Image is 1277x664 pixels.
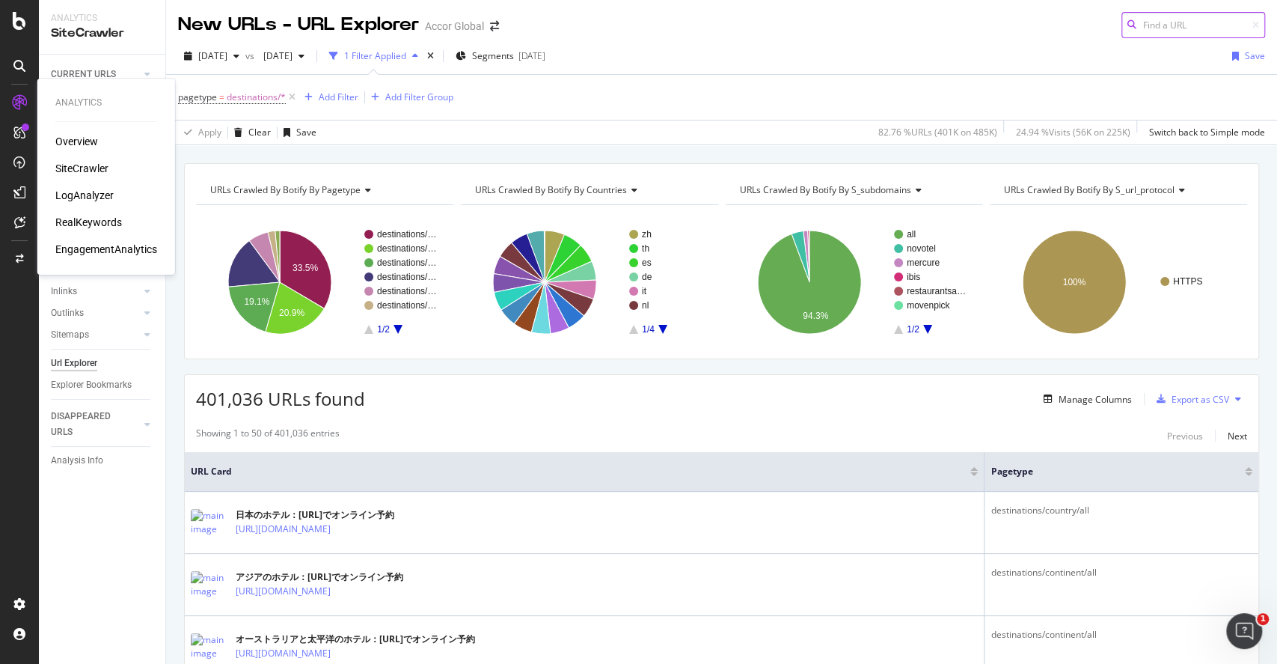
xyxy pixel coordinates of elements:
[296,126,316,138] div: Save
[236,646,331,661] a: [URL][DOMAIN_NAME]
[1059,393,1132,406] div: Manage Columns
[236,570,403,584] div: アジアのホテル：[URL]でオンライン予約
[377,324,390,335] text: 1/2
[236,633,475,646] div: オーストラリアと太平洋のホテル：[URL]でオンライン予約
[365,88,453,106] button: Add Filter Group
[191,633,228,660] img: main image
[228,121,271,144] button: Clear
[219,91,224,103] span: =
[1226,613,1262,649] iframe: Intercom live chat
[472,178,705,202] h4: URLs Crawled By Botify By countries
[178,12,419,37] div: New URLs - URL Explorer
[490,21,499,31] div: arrow-right-arrow-left
[642,272,652,282] text: de
[196,427,340,445] div: Showing 1 to 50 of 401,036 entries
[907,324,919,335] text: 1/2
[51,409,126,440] div: DISAPPEARED URLS
[257,49,293,62] span: 2024 Aug. 30th
[878,126,997,138] div: 82.76 % URLs ( 401K on 485K )
[377,272,436,282] text: destinations/…
[1063,277,1086,287] text: 100%
[1226,44,1265,68] button: Save
[990,217,1247,347] svg: A chart.
[51,377,155,393] a: Explorer Bookmarks
[51,67,116,82] div: CURRENT URLS
[1257,613,1269,625] span: 1
[803,311,828,321] text: 94.3%
[1143,121,1265,144] button: Switch back to Simple mode
[642,258,652,268] text: es
[55,188,114,203] a: LogAnalyzer
[178,44,245,68] button: [DATE]
[55,134,98,149] div: Overview
[298,88,358,106] button: Add Filter
[377,243,436,254] text: destinations/…
[990,566,1252,579] div: destinations/continent/all
[51,356,97,371] div: Url Explorer
[51,409,140,440] a: DISAPPEARED URLS
[55,242,157,257] a: EngagementAnalytics
[236,522,331,537] a: [URL][DOMAIN_NAME]
[51,377,132,393] div: Explorer Bookmarks
[323,44,424,68] button: 1 Filter Applied
[319,91,358,103] div: Add Filter
[907,272,920,282] text: ibis
[51,305,84,321] div: Outlinks
[51,12,153,25] div: Analytics
[642,229,652,240] text: zh
[51,284,140,299] a: Inlinks
[907,258,940,268] text: mercure
[51,305,140,321] a: Outlinks
[236,584,331,599] a: [URL][DOMAIN_NAME]
[210,183,361,196] span: URLs Crawled By Botify By pagetype
[227,87,286,108] span: destinations/*
[424,49,437,64] div: times
[907,286,966,296] text: restaurantsa…
[257,44,310,68] button: [DATE]
[642,286,647,296] text: it
[740,183,911,196] span: URLs Crawled By Botify By s_subdomains
[907,243,936,254] text: novotel
[726,217,979,347] svg: A chart.
[196,217,450,347] svg: A chart.
[51,284,77,299] div: Inlinks
[55,215,122,230] a: RealKeywords
[1151,387,1229,411] button: Export as CSV
[1038,390,1132,408] button: Manage Columns
[1172,393,1229,406] div: Export as CSV
[377,258,436,268] text: destinations/…
[642,243,649,254] text: th
[245,49,257,62] span: vs
[55,161,108,176] a: SiteCrawler
[198,49,227,62] span: 2025 Sep. 3rd
[472,49,514,62] span: Segments
[51,327,140,343] a: Sitemaps
[198,126,221,138] div: Apply
[518,49,545,62] div: [DATE]
[377,300,436,311] text: destinations/…
[191,571,228,598] img: main image
[191,465,967,478] span: URL Card
[1245,49,1265,62] div: Save
[178,121,221,144] button: Apply
[51,67,140,82] a: CURRENT URLS
[1121,12,1265,38] input: Find a URL
[475,183,627,196] span: URLs Crawled By Botify By countries
[1149,126,1265,138] div: Switch back to Simple mode
[907,229,916,240] text: all
[51,327,89,343] div: Sitemaps
[55,97,157,109] div: Analytics
[737,178,970,202] h4: URLs Crawled By Botify By s_subdomains
[385,91,453,103] div: Add Filter Group
[207,178,440,202] h4: URLs Crawled By Botify By pagetype
[344,49,406,62] div: 1 Filter Applied
[1173,276,1202,287] text: HTTPS
[425,19,484,34] div: Accor Global
[642,324,655,335] text: 1/4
